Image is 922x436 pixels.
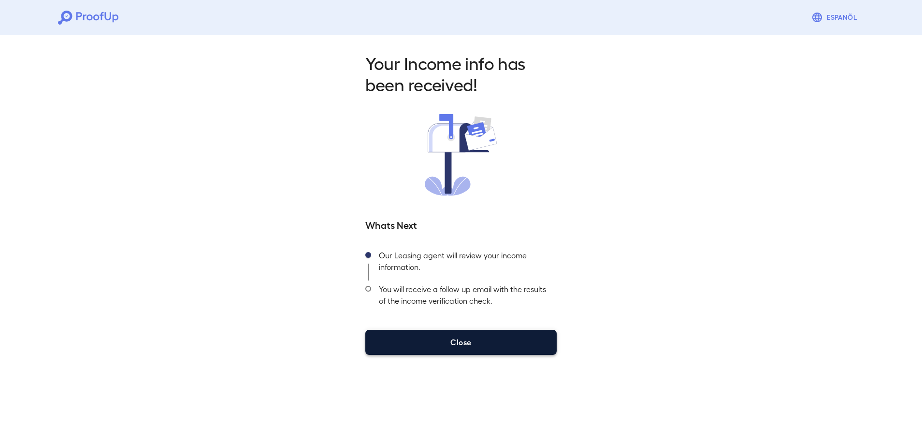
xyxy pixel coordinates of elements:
button: Close [365,330,557,355]
h2: Your Income info has been received! [365,52,557,95]
img: received.svg [425,114,497,196]
div: Our Leasing agent will review your income information. [371,247,557,281]
div: You will receive a follow up email with the results of the income verification check. [371,281,557,314]
h5: Whats Next [365,218,557,231]
button: Espanõl [807,8,864,27]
